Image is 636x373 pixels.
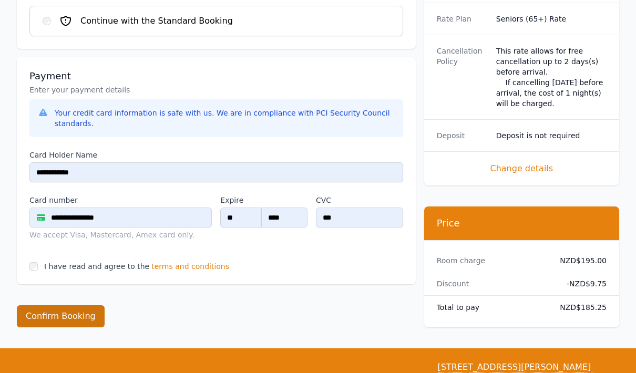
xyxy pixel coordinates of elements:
[80,15,233,27] span: Continue with the Standard Booking
[437,217,607,230] h3: Price
[437,255,547,266] dt: Room charge
[220,195,261,205] label: Expire
[44,262,149,271] label: I have read and agree to the
[437,278,547,289] dt: Discount
[496,130,607,141] dd: Deposit is not required
[437,162,607,175] span: Change details
[29,195,212,205] label: Card number
[437,14,488,24] dt: Rate Plan
[556,278,607,289] dd: - NZD$9.75
[437,46,488,109] dt: Cancellation Policy
[261,195,307,205] label: .
[55,108,395,129] div: Your credit card information is safe with us. We are in compliance with PCI Security Council stan...
[496,46,607,109] div: This rate allows for free cancellation up to 2 days(s) before arrival. If cancelling [DATE] befor...
[17,305,105,327] button: Confirm Booking
[556,302,607,313] dd: NZD$185.25
[496,14,607,24] dd: Seniors (65+) Rate
[29,150,403,160] label: Card Holder Name
[151,261,229,272] span: terms and conditions
[437,130,488,141] dt: Deposit
[316,195,403,205] label: CVC
[556,255,607,266] dd: NZD$195.00
[29,85,403,95] p: Enter your payment details
[29,230,212,240] div: We accept Visa, Mastercard, Amex card only.
[437,302,547,313] dt: Total to pay
[29,70,403,82] h3: Payment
